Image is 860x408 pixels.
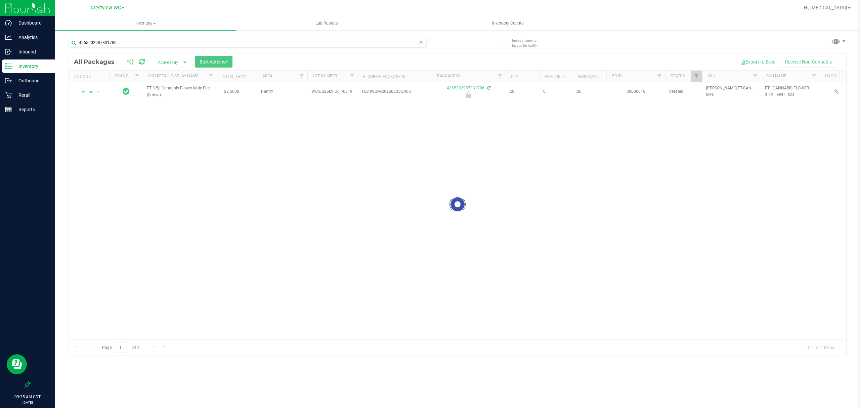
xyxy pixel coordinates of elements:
input: Search Package ID, Item Name, SKU, Lot or Part Number... [69,38,427,48]
span: Include items not tagged for facility [512,38,546,48]
inline-svg: Retail [5,92,12,98]
inline-svg: Inventory [5,63,12,70]
p: Outbound [12,77,52,85]
p: Reports [12,106,52,114]
inline-svg: Outbound [5,77,12,84]
p: Retail [12,91,52,99]
p: [DATE] [3,400,52,405]
inline-svg: Dashboard [5,19,12,26]
a: Inventory [55,16,236,30]
a: Inventory Counts [417,16,598,30]
inline-svg: Reports [5,106,12,113]
p: 09:35 AM CDT [3,394,52,400]
span: Inventory Counts [483,20,533,26]
inline-svg: Inbound [5,48,12,55]
inline-svg: Analytics [5,34,12,41]
span: Inventory [55,20,236,26]
p: Inventory [12,62,52,70]
span: Clear [419,38,423,46]
iframe: Resource center [7,354,27,374]
p: Inbound [12,48,52,56]
label: Pin the sidebar to full width on large screens [24,381,31,388]
span: Crestview WC [91,5,121,11]
p: Analytics [12,33,52,41]
p: Dashboard [12,19,52,27]
span: Lab Results [306,20,347,26]
a: Lab Results [236,16,417,30]
span: Hi, [MEDICAL_DATA]! [804,5,847,10]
